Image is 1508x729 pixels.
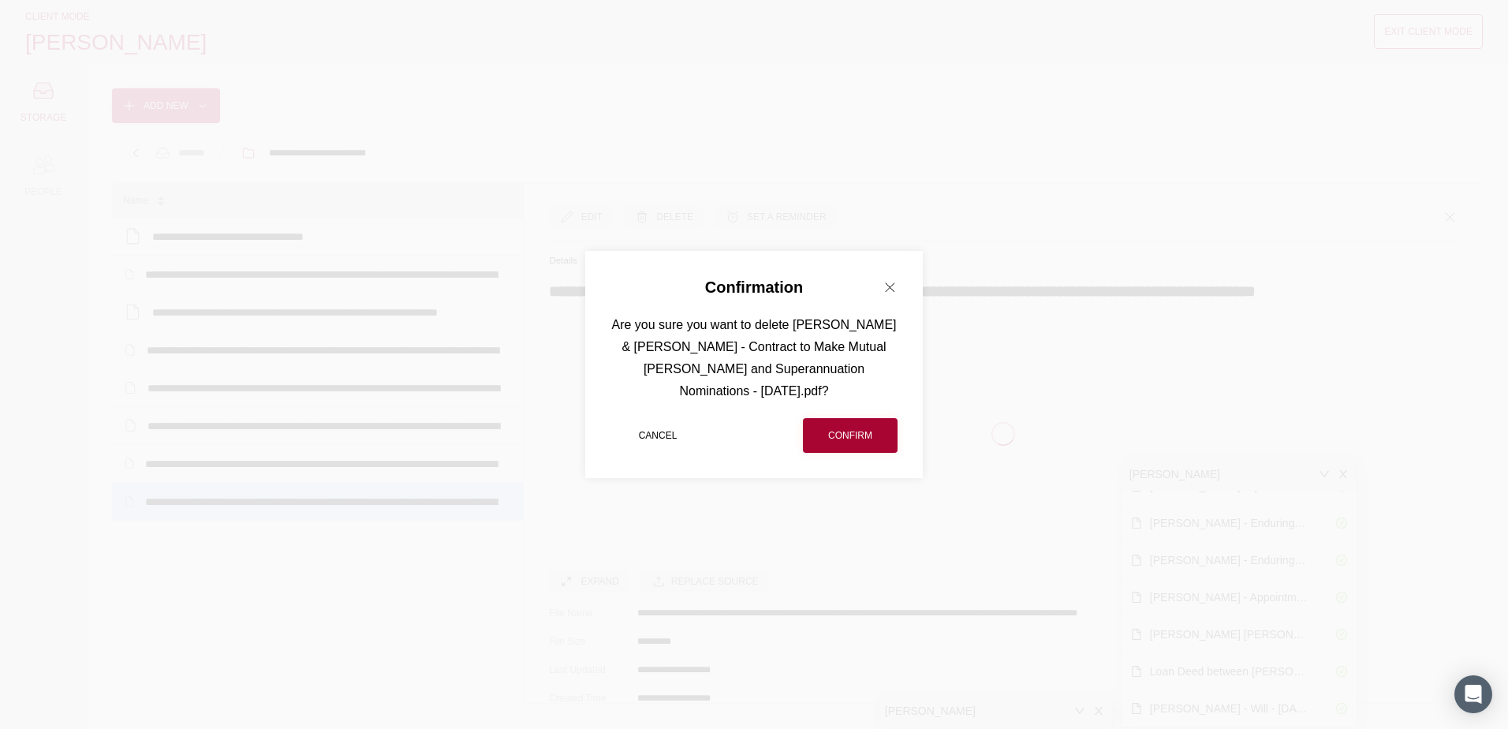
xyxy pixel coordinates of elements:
[705,276,803,298] div: Confirmation
[803,418,898,453] button: Confirm
[828,428,872,443] div: Confirm
[610,418,705,453] button: Cancel
[1454,675,1492,713] div: Open Intercom Messenger
[610,314,898,402] div: Are you sure you want to delete [PERSON_NAME] & [PERSON_NAME] - Contract to Make Mutual [PERSON_N...
[639,428,677,443] div: Cancel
